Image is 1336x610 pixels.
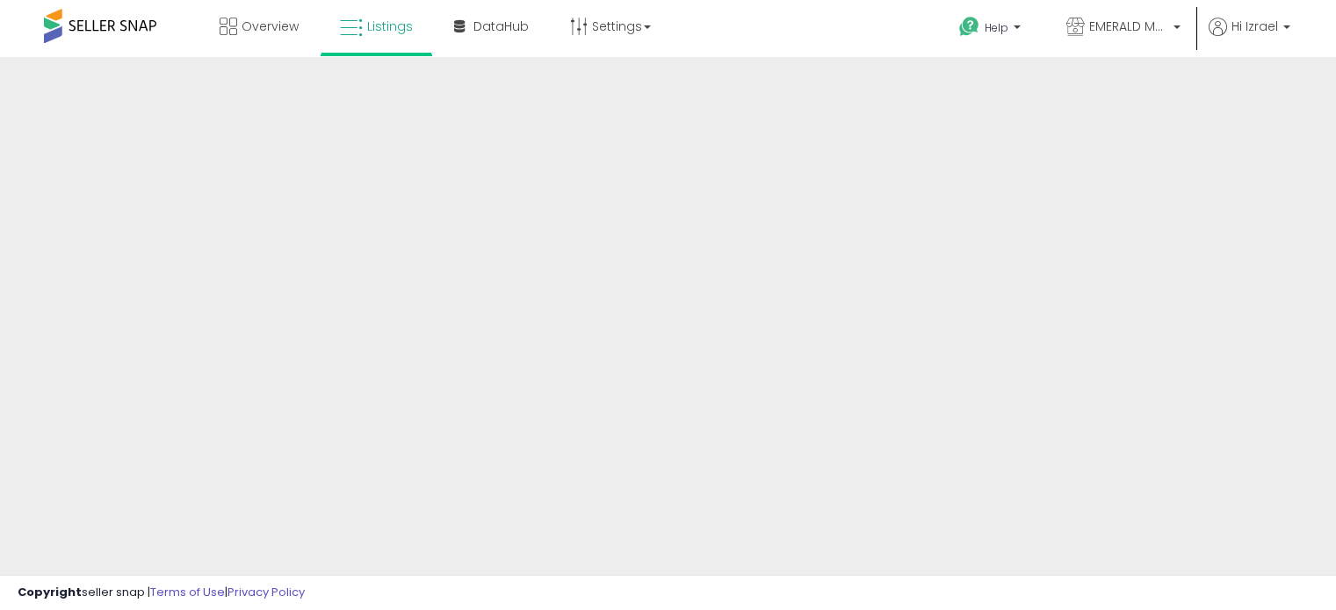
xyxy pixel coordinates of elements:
span: EMERALD MANAGEMENT [1089,18,1168,35]
span: DataHub [473,18,529,35]
span: Overview [242,18,299,35]
span: Help [985,20,1008,35]
span: Listings [367,18,413,35]
span: Hi Izrael [1231,18,1278,35]
a: Hi Izrael [1209,18,1290,57]
div: seller snap | | [18,585,305,601]
i: Get Help [958,16,980,38]
a: Privacy Policy [227,584,305,600]
a: Help [945,3,1038,57]
a: Terms of Use [150,584,225,600]
strong: Copyright [18,584,82,600]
